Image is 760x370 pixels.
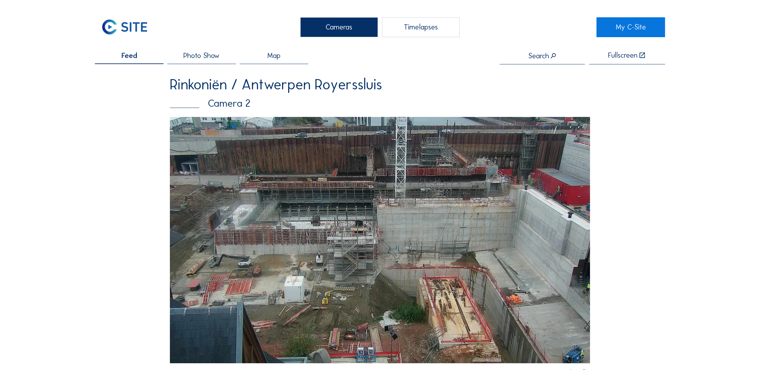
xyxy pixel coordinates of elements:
div: Cameras [300,17,378,37]
div: Timelapses [382,17,460,37]
span: Photo Show [184,52,220,60]
div: Camera 2 [170,98,590,109]
span: Feed [121,52,137,60]
a: My C-Site [597,17,665,37]
img: C-SITE Logo [95,17,155,37]
span: Map [267,52,280,60]
div: Rinkoniën / Antwerpen Royerssluis [170,77,590,92]
img: Image [170,117,590,363]
div: Fullscreen [608,52,638,60]
a: C-SITE Logo [95,17,163,37]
